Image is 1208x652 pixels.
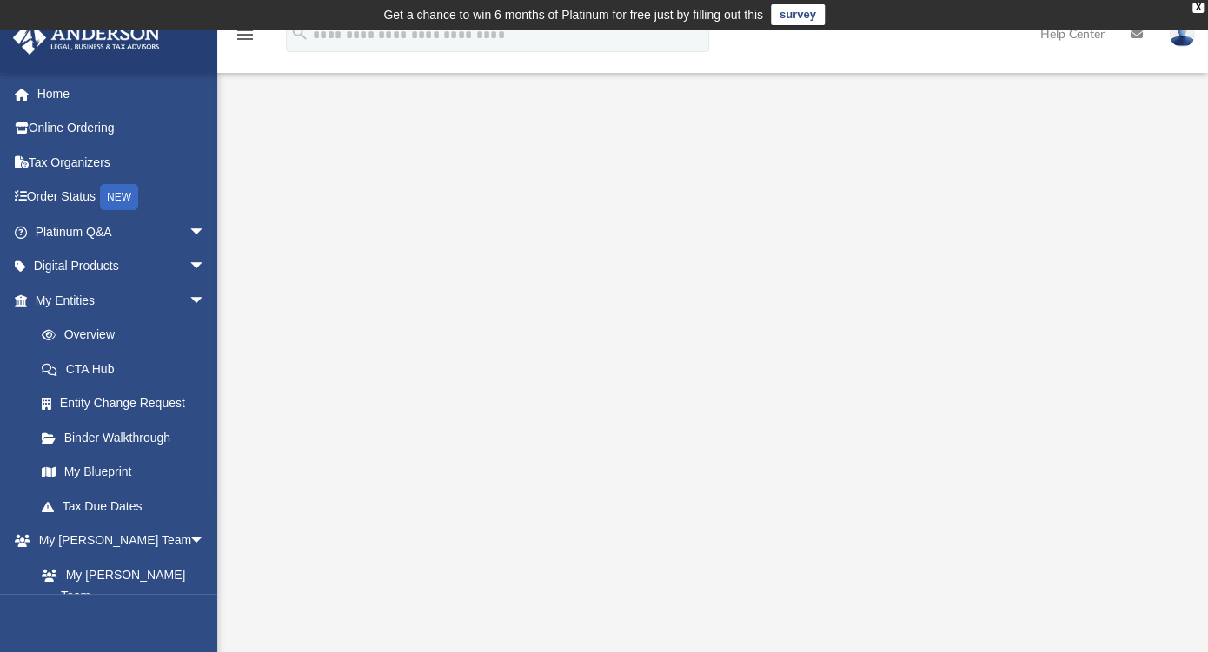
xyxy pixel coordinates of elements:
[12,524,223,558] a: My [PERSON_NAME] Teamarrow_drop_down
[12,145,232,180] a: Tax Organizers
[12,111,232,146] a: Online Ordering
[1169,22,1195,47] img: User Pic
[12,76,232,111] a: Home
[189,524,223,559] span: arrow_drop_down
[24,557,215,613] a: My [PERSON_NAME] Team
[189,249,223,285] span: arrow_drop_down
[189,283,223,319] span: arrow_drop_down
[383,4,763,25] div: Get a chance to win 6 months of Platinum for free just by filling out this
[24,352,232,386] a: CTA Hub
[12,249,232,284] a: Digital Productsarrow_drop_down
[12,214,232,249] a: Platinum Q&Aarrow_drop_down
[12,283,232,318] a: My Entitiesarrow_drop_down
[235,33,256,45] a: menu
[12,180,232,215] a: Order StatusNEW
[189,214,223,250] span: arrow_drop_down
[24,386,232,421] a: Entity Change Request
[290,23,309,43] i: search
[1192,3,1204,13] div: close
[24,318,232,352] a: Overview
[100,184,138,210] div: NEW
[771,4,825,25] a: survey
[235,24,256,45] i: menu
[24,420,232,455] a: Binder Walkthrough
[8,21,165,55] img: Anderson Advisors Platinum Portal
[24,489,232,524] a: Tax Due Dates
[24,455,223,490] a: My Blueprint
